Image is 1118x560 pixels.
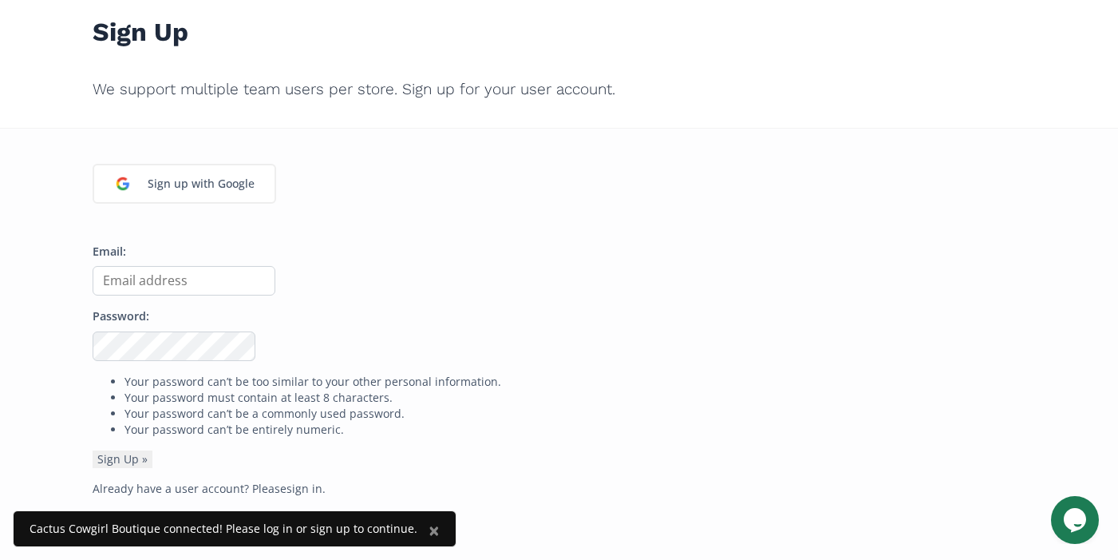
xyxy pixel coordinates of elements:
[93,481,1026,497] p: Already have a user account? Please .
[124,374,1026,390] li: Your password can’t be too similar to your other personal information.
[413,511,456,550] button: Close
[93,70,1026,109] h2: We support multiple team users per store. Sign up for your user account.
[93,451,152,468] button: Sign Up »
[30,521,417,537] div: Cactus Cowgirl Boutique connected! Please log in or sign up to continue.
[1051,496,1102,544] iframe: chat widget
[140,167,263,201] div: Sign up with Google
[93,308,149,325] label: Password:
[286,481,322,496] a: sign in
[124,422,1026,438] li: Your password can’t be entirely numeric.
[124,390,1026,406] li: Your password must contain at least 8 characters.
[93,266,275,296] input: Email address
[124,406,1026,422] li: Your password can’t be a commonly used password.
[429,517,440,543] span: ×
[93,244,126,260] label: Email:
[93,164,276,204] a: Sign up with Google
[106,167,140,201] img: google_login_logo_184.png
